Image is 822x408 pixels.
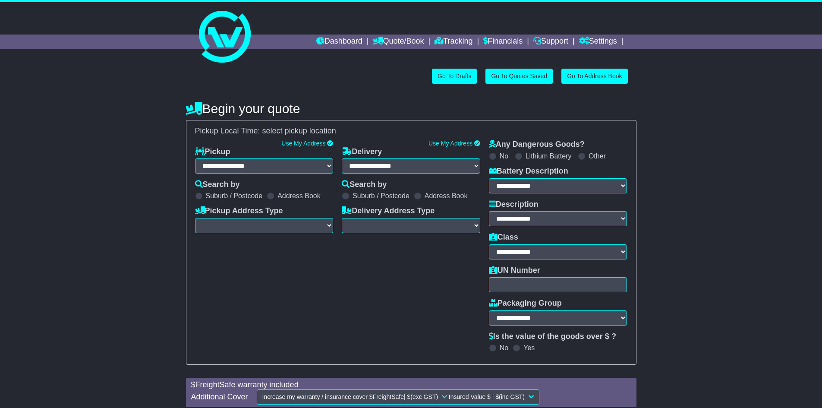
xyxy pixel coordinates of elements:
[281,140,325,147] a: Use My Address
[191,127,632,136] div: Pickup Local Time:
[500,152,508,160] label: No
[187,392,252,402] div: Additional Cover
[561,69,627,84] a: Go To Address Book
[489,167,568,176] label: Battery Description
[206,192,263,200] label: Suburb / Postcode
[428,140,472,147] a: Use My Address
[432,69,477,84] a: Go To Drafts
[485,69,553,84] a: Go To Quotes Saved
[373,35,424,49] a: Quote/Book
[257,389,539,405] button: Increase my warranty / insurance cover $FreightSafe| $(exc GST) Insured Value $ | $(inc GST)
[262,393,368,400] span: Increase my warranty / insurance cover
[500,344,508,352] label: No
[195,206,283,216] label: Pickup Address Type
[195,147,230,157] label: Pickup
[489,332,616,342] label: Is the value of the goods over $ ?
[369,393,440,400] span: $ FreightSafe
[277,192,321,200] label: Address Book
[404,393,438,400] span: | $ (exc GST)
[187,380,636,390] div: $ FreightSafe warranty included
[449,393,534,400] span: Insured Value $
[489,299,562,308] label: Packaging Group
[425,192,468,200] label: Address Book
[492,393,525,400] span: | $ (inc GST)
[342,147,382,157] label: Delivery
[489,266,540,275] label: UN Number
[195,180,240,190] label: Search by
[483,35,523,49] a: Financials
[523,344,535,352] label: Yes
[489,200,539,209] label: Description
[342,206,435,216] label: Delivery Address Type
[435,35,472,49] a: Tracking
[262,127,336,135] span: select pickup location
[186,101,636,116] h4: Begin your quote
[342,180,387,190] label: Search by
[579,35,617,49] a: Settings
[316,35,362,49] a: Dashboard
[526,152,572,160] label: Lithium Battery
[489,140,585,149] label: Any Dangerous Goods?
[589,152,606,160] label: Other
[353,192,409,200] label: Suburb / Postcode
[533,35,568,49] a: Support
[489,233,518,242] label: Class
